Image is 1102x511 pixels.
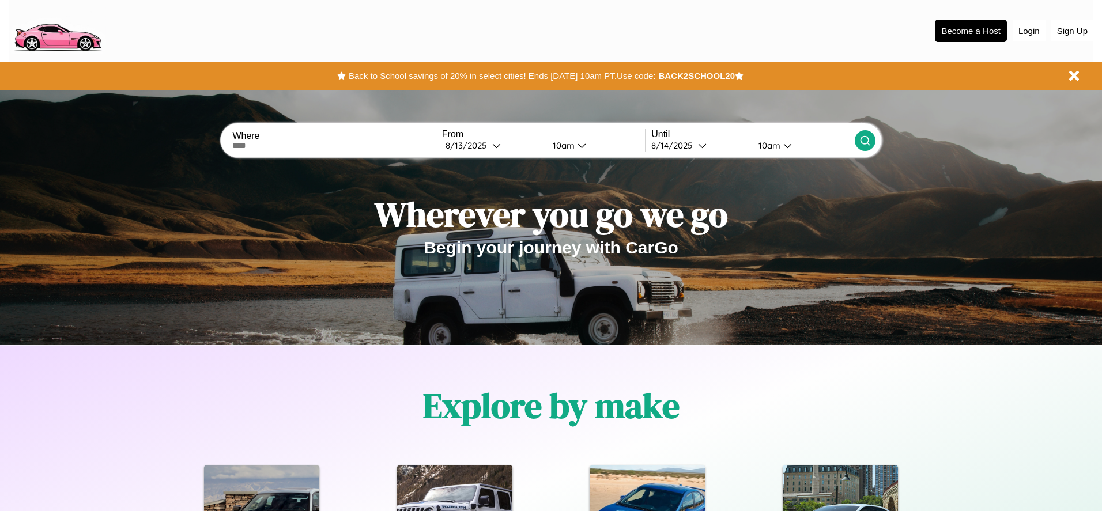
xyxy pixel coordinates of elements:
button: 10am [749,139,854,152]
b: BACK2SCHOOL20 [658,71,735,81]
div: 10am [547,140,578,151]
button: Back to School savings of 20% in select cities! Ends [DATE] 10am PT.Use code: [346,68,658,84]
h1: Explore by make [423,382,680,429]
label: Until [651,129,854,139]
div: 8 / 14 / 2025 [651,140,698,151]
button: 10am [544,139,645,152]
label: From [442,129,645,139]
button: Become a Host [935,20,1007,42]
button: Login [1013,20,1046,41]
label: Where [232,131,435,141]
div: 8 / 13 / 2025 [446,140,492,151]
button: 8/13/2025 [442,139,544,152]
div: 10am [753,140,783,151]
button: Sign Up [1051,20,1093,41]
img: logo [9,6,106,54]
